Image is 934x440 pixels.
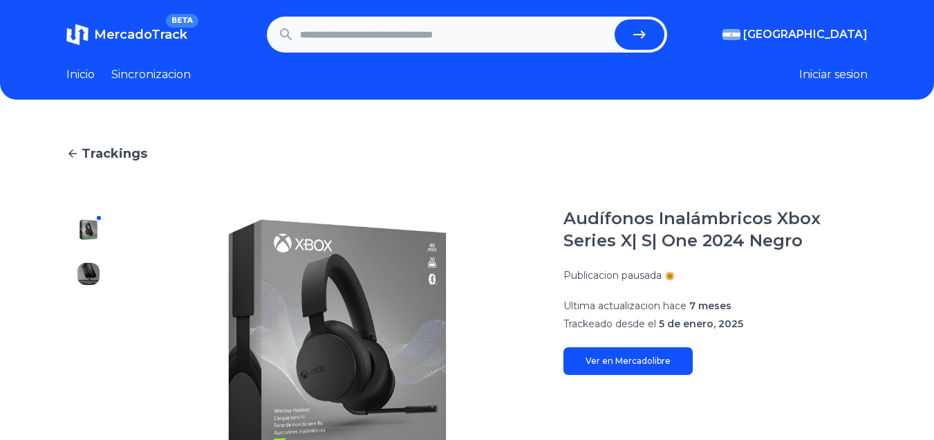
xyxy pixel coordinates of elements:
[66,24,88,46] img: MercadoTrack
[563,208,868,252] h1: Audífonos Inalámbricos Xbox Series X| S| One 2024 Negro
[77,307,100,329] img: Audífonos Inalámbricos Xbox Series X| S| One 2024 Negro
[77,351,100,374] img: Audífonos Inalámbricos Xbox Series X| S| One 2024 Negro
[166,14,198,28] span: BETA
[563,300,687,312] span: Ultima actualizacion hace
[66,66,95,83] a: Inicio
[563,318,656,330] span: Trackeado desde el
[799,66,868,83] button: Iniciar sesion
[563,347,693,375] a: Ver en Mercadolibre
[77,396,100,418] img: Audífonos Inalámbricos Xbox Series X| S| One 2024 Negro
[77,219,100,241] img: Audífonos Inalámbricos Xbox Series X| S| One 2024 Negro
[659,318,743,330] span: 5 de enero, 2025
[563,268,662,282] p: Publicacion pausada
[66,144,868,163] a: Trackings
[77,263,100,285] img: Audífonos Inalámbricos Xbox Series X| S| One 2024 Negro
[722,26,868,43] button: [GEOGRAPHIC_DATA]
[689,300,731,312] span: 7 meses
[66,24,187,46] a: MercadoTrackBETA
[111,66,191,83] a: Sincronizacion
[94,27,187,42] span: MercadoTrack
[82,144,147,163] span: Trackings
[722,29,740,40] img: Argentina
[743,26,868,43] span: [GEOGRAPHIC_DATA]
